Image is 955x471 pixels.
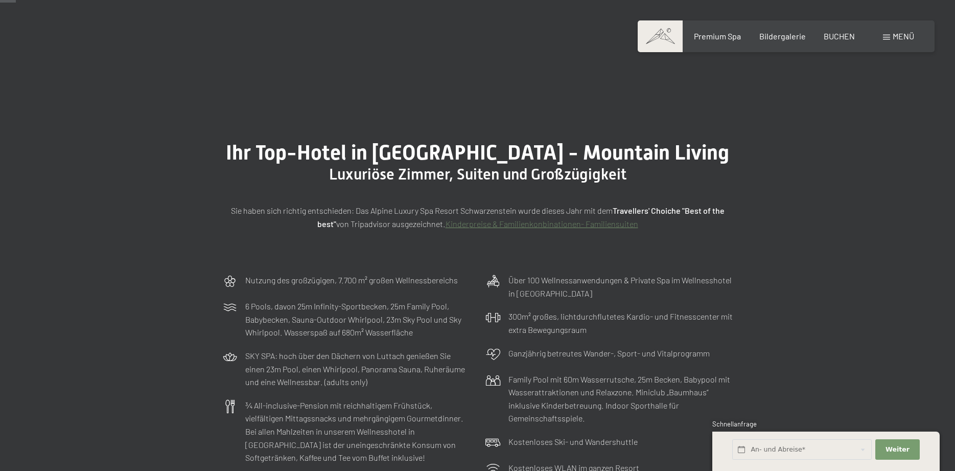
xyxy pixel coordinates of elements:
[508,347,710,360] p: Ganzjährig betreutes Wander-, Sport- und Vitalprogramm
[245,349,470,389] p: SKY SPA: hoch über den Dächern von Luttach genießen Sie einen 23m Pool, einen Whirlpool, Panorama...
[759,31,806,41] a: Bildergalerie
[317,206,725,229] strong: Travellers' Choiche "Best of the best"
[694,31,741,41] a: Premium Spa
[226,141,729,165] span: Ihr Top-Hotel in [GEOGRAPHIC_DATA] - Mountain Living
[222,204,733,230] p: Sie haben sich richtig entschieden: Das Alpine Luxury Spa Resort Schwarzenstein wurde dieses Jahr...
[508,310,733,336] p: 300m² großes, lichtdurchflutetes Kardio- und Fitnesscenter mit extra Bewegungsraum
[508,373,733,425] p: Family Pool mit 60m Wasserrutsche, 25m Becken, Babypool mit Wasserattraktionen und Relaxzone. Min...
[508,435,638,448] p: Kostenloses Ski- und Wandershuttle
[245,399,470,464] p: ¾ All-inclusive-Pension mit reichhaltigem Frühstück, vielfältigen Mittagssnacks und mehrgängigem ...
[875,439,919,460] button: Weiter
[446,219,638,229] a: Kinderpreise & Familienkonbinationen- Familiensuiten
[824,31,855,41] a: BUCHEN
[886,445,910,454] span: Weiter
[245,274,458,287] p: Nutzung des großzügigen, 7.700 m² großen Wellnessbereichs
[245,300,470,339] p: 6 Pools, davon 25m Infinity-Sportbecken, 25m Family Pool, Babybecken, Sauna-Outdoor Whirlpool, 23...
[508,274,733,300] p: Über 100 Wellnessanwendungen & Private Spa im Wellnesshotel in [GEOGRAPHIC_DATA]
[712,420,757,428] span: Schnellanfrage
[329,165,626,183] span: Luxuriöse Zimmer, Suiten und Großzügigkeit
[893,31,914,41] span: Menü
